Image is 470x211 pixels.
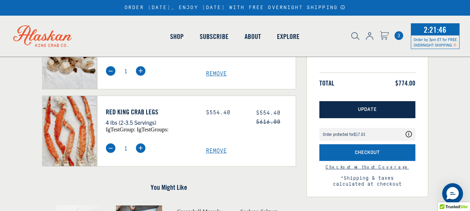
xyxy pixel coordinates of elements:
span: Update [358,107,377,113]
img: Alaskan King Crab Co. logo [3,16,82,57]
div: route shipping protection selector element [319,124,415,144]
div: Coverage Options [319,128,415,141]
span: igTestGroup: [106,127,135,132]
span: $554.40 [256,110,280,116]
div: ORDER [DATE], ENJOY [DATE] WITH FREE OVERNIGHT SHIPPING [125,5,345,11]
s: $616.00 [256,119,280,125]
a: Red King Crab Legs [106,108,196,116]
span: Checkout [355,150,380,156]
button: Update [319,101,415,118]
span: 2:21:46 [422,23,448,36]
a: Remove [206,71,296,77]
img: minus [106,143,115,153]
img: Red King Crab Legs - 4 lbs (2-3.5 Servings) [42,96,97,166]
a: Remove [206,148,296,154]
img: plus [136,66,145,76]
img: account [366,32,373,40]
span: *Shipping & taxes calculated at checkout [319,169,415,187]
span: $774.00 [395,79,415,87]
button: Checkout with Shipping Protection included for an additional fee as listed above [319,144,415,161]
div: Order protected for $17.83 [323,132,365,137]
a: Cart [380,31,389,41]
span: igTestGroups: [137,127,168,132]
img: minus [106,66,115,76]
a: Explore [269,17,308,56]
div: $554.40 [206,109,246,116]
a: About [237,17,269,56]
a: Announcement Bar Modal [340,5,345,10]
span: 3 [395,31,403,40]
span: Total [319,79,334,87]
span: Order by 3pm ET for FREE OVERNIGHT SHIPPING [414,37,457,47]
a: Shop [162,17,192,56]
a: Continue to checkout without Shipping Protection [326,164,409,170]
h4: You Might Like [42,183,296,192]
img: plus [136,143,145,153]
a: Cart [395,31,403,40]
p: 4 lbs (2-3.5 Servings) [106,118,196,127]
a: Subscribe [192,17,237,56]
img: search [351,32,359,40]
span: Shipping Notice Icon [453,42,456,47]
div: Messenger Dummy Widget [442,183,463,204]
